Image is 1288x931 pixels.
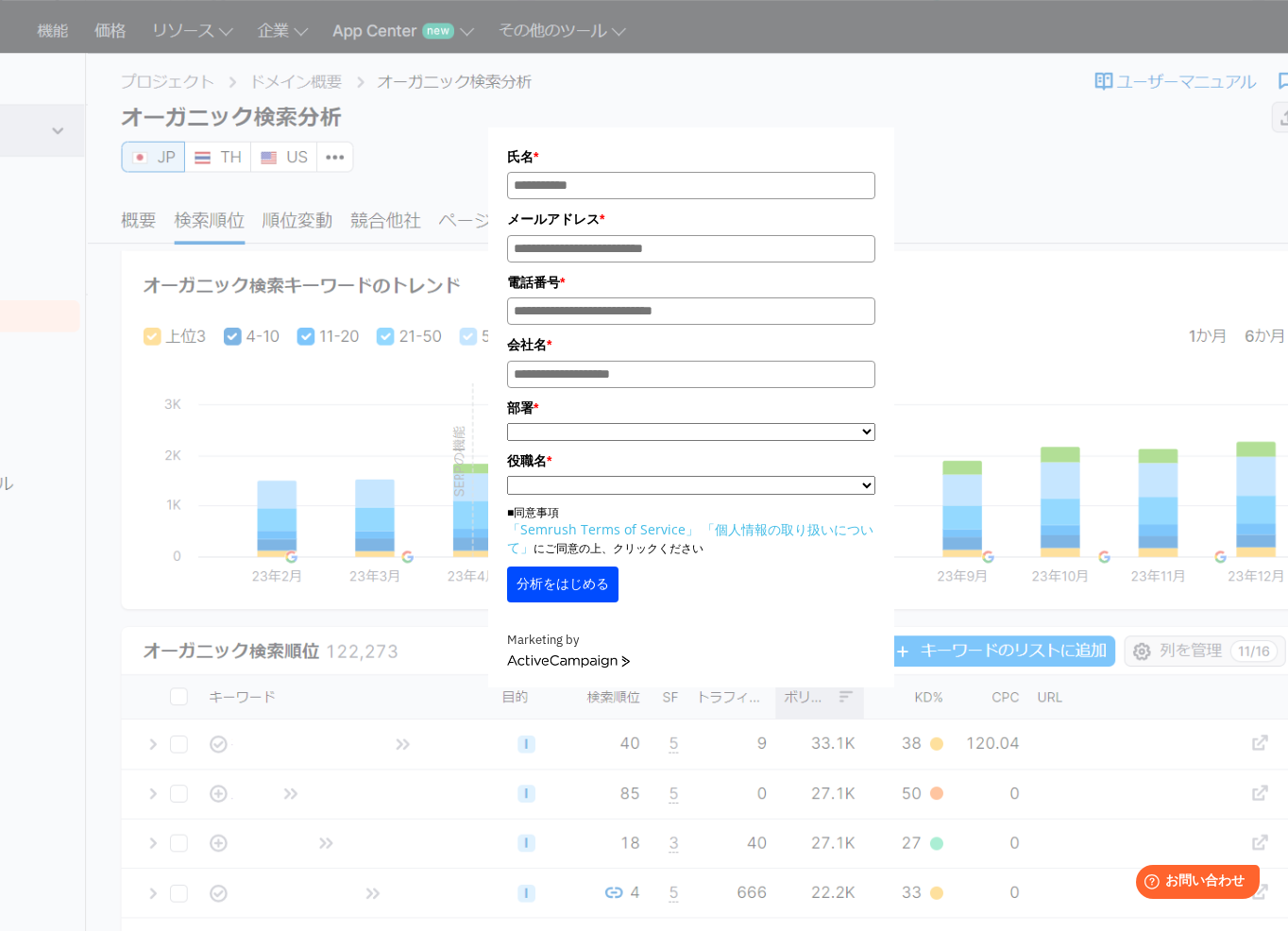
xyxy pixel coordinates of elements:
iframe: Help widget launcher [1120,857,1267,910]
p: ■同意事項 にご同意の上、クリックください [507,504,875,557]
a: 「Semrush Terms of Service」 [507,520,699,538]
button: 分析をはじめる [507,567,619,602]
a: 「個人情報の取り扱いについて」 [507,520,873,556]
label: 電話番号 [507,272,875,293]
label: メールアドレス [507,209,875,229]
label: 会社名 [507,334,875,355]
label: 役職名 [507,450,875,471]
div: Marketing by [507,631,875,651]
label: 氏名 [507,146,875,167]
label: 部署 [507,398,875,418]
